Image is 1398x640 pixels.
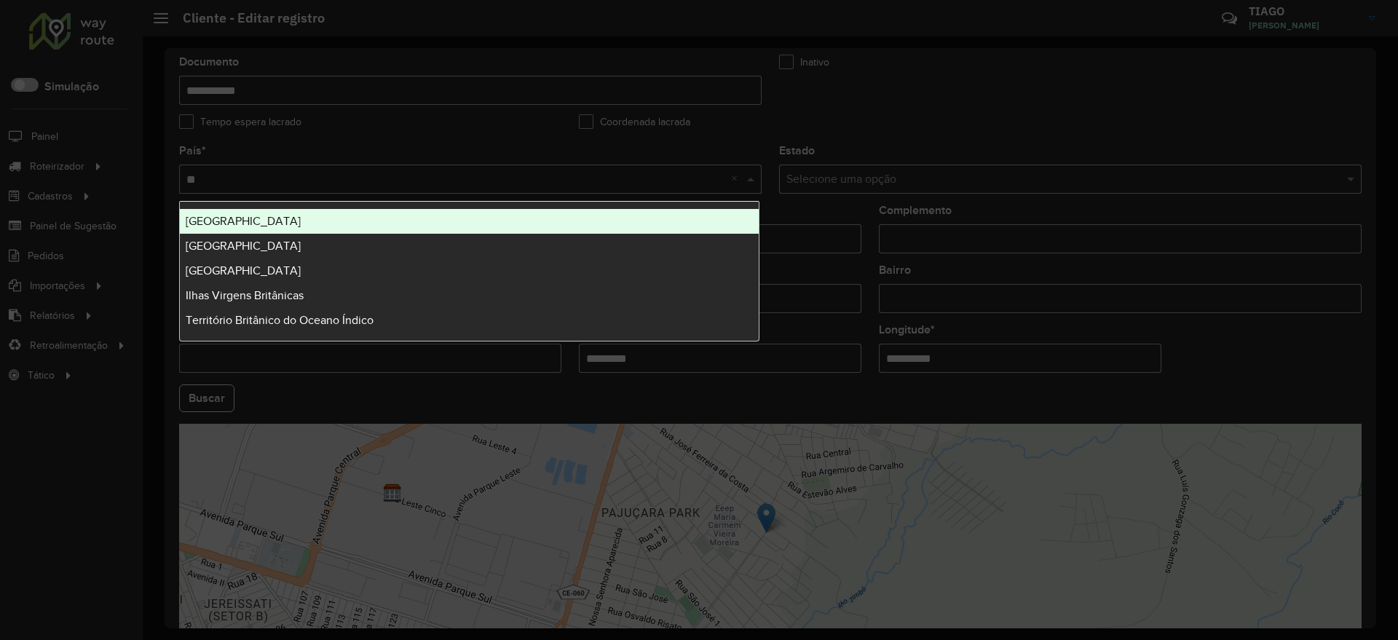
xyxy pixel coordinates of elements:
span: [GEOGRAPHIC_DATA] [186,240,301,252]
span: Território Britânico do Oceano Índico [186,314,374,326]
span: [GEOGRAPHIC_DATA] [186,264,301,277]
span: Ilhas Virgens Britânicas [186,289,304,301]
span: [GEOGRAPHIC_DATA] [186,215,301,227]
ng-dropdown-panel: Options list [179,201,759,341]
